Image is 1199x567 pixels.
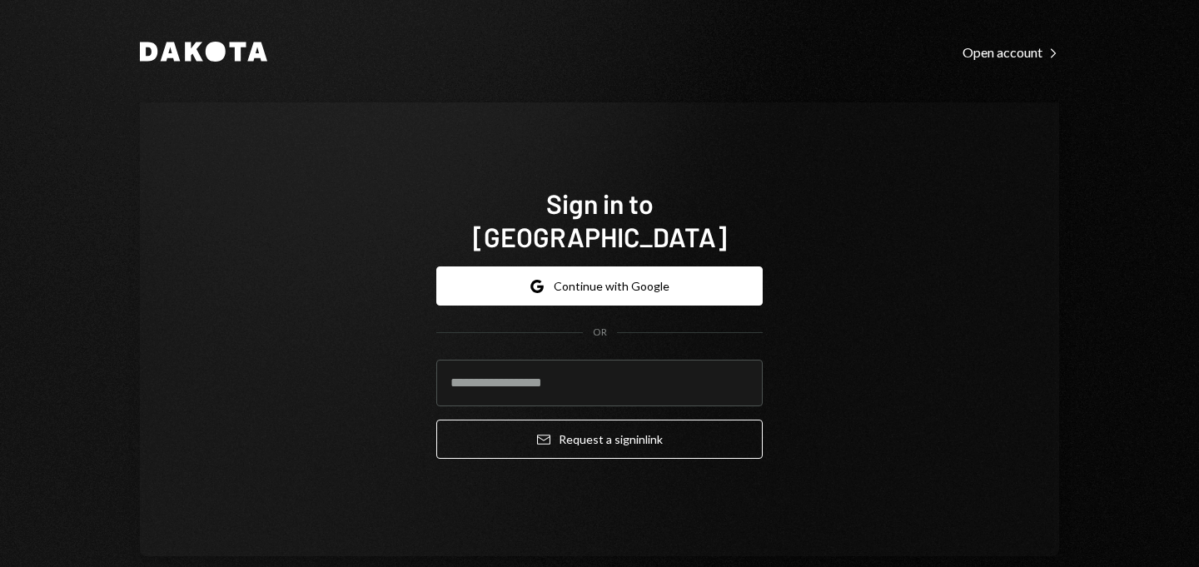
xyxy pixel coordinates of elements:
[963,42,1059,61] a: Open account
[436,187,763,253] h1: Sign in to [GEOGRAPHIC_DATA]
[963,44,1059,61] div: Open account
[436,266,763,306] button: Continue with Google
[593,326,607,340] div: OR
[436,420,763,459] button: Request a signinlink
